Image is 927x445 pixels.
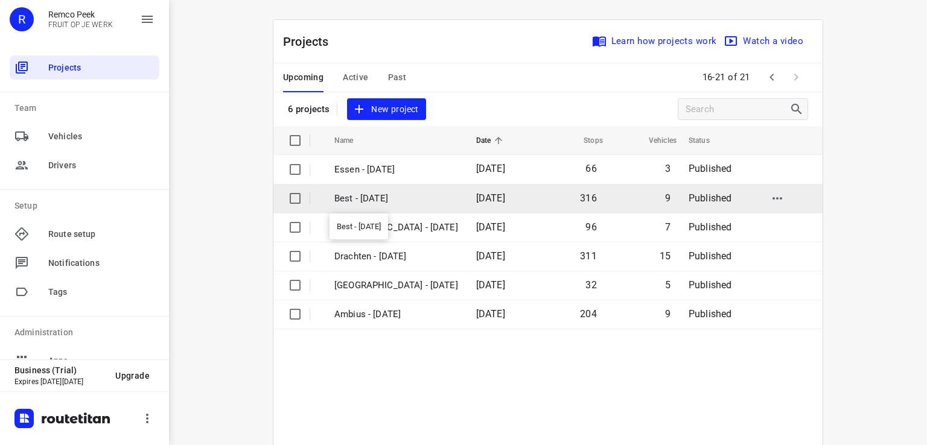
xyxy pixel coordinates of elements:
[10,251,159,275] div: Notifications
[347,98,425,121] button: New project
[665,192,671,204] span: 9
[283,33,339,51] p: Projects
[288,104,330,115] p: 6 projects
[106,365,159,387] button: Upgrade
[689,163,732,174] span: Published
[476,279,505,291] span: [DATE]
[689,279,732,291] span: Published
[48,62,154,74] span: Projects
[14,326,159,339] p: Administration
[665,163,671,174] span: 3
[660,250,671,262] span: 15
[476,308,505,320] span: [DATE]
[689,192,732,204] span: Published
[343,70,368,85] span: Active
[48,286,154,298] span: Tags
[48,10,113,19] p: Remco Peek
[580,308,597,320] span: 204
[476,221,505,233] span: [DATE]
[665,279,671,291] span: 5
[334,133,369,148] span: Name
[665,221,671,233] span: 7
[10,349,159,373] div: Apps
[476,133,507,148] span: Date
[10,153,159,177] div: Drivers
[48,257,154,270] span: Notifications
[334,192,458,206] p: Best - [DATE]
[14,200,159,212] p: Setup
[476,163,505,174] span: [DATE]
[585,279,596,291] span: 32
[334,250,458,264] p: Drachten - Tuesday
[10,280,159,304] div: Tags
[689,250,732,262] span: Published
[689,133,725,148] span: Status
[476,192,505,204] span: [DATE]
[334,279,458,292] p: Gemeente Rotterdam - Monday
[686,100,789,119] input: Search projects
[10,222,159,246] div: Route setup
[48,21,113,29] p: FRUIT OP JE WERK
[789,102,808,116] div: Search
[633,133,677,148] span: Vehicles
[580,250,597,262] span: 311
[14,377,106,386] p: Expires [DATE][DATE]
[334,221,458,235] p: Gemeente Rotterdam - Tuesday
[580,192,597,204] span: 316
[14,102,159,115] p: Team
[689,221,732,233] span: Published
[585,163,596,174] span: 66
[760,65,784,89] span: Previous Page
[476,250,505,262] span: [DATE]
[10,55,159,80] div: Projects
[48,228,154,241] span: Route setup
[665,308,671,320] span: 9
[48,159,154,172] span: Drivers
[568,133,603,148] span: Stops
[283,70,323,85] span: Upcoming
[10,7,34,31] div: R
[388,70,407,85] span: Past
[48,130,154,143] span: Vehicles
[334,308,458,321] p: Ambius - Monday
[698,65,756,90] span: 16-21 of 21
[784,65,808,89] span: Next Page
[585,221,596,233] span: 96
[48,355,154,367] span: Apps
[115,371,150,380] span: Upgrade
[354,102,418,117] span: New project
[10,124,159,148] div: Vehicles
[334,163,458,177] p: Essen - Tuesday
[14,365,106,375] p: Business (Trial)
[689,308,732,320] span: Published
